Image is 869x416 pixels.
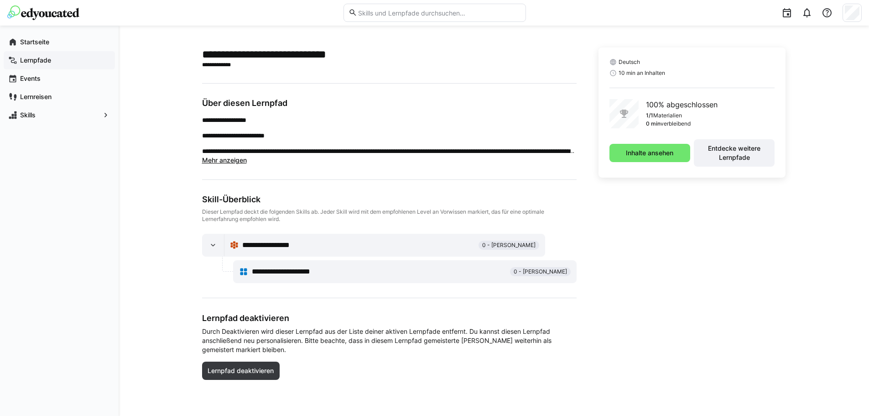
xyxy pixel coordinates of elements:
button: Entdecke weitere Lernpfade [694,139,775,167]
span: Durch Deaktivieren wird dieser Lernpfad aus der Liste deiner aktiven Lernpfade entfernt. Du kanns... [202,327,577,354]
h3: Lernpfad deaktivieren [202,313,577,323]
span: 0 - [PERSON_NAME] [514,268,567,275]
span: 10 min an Inhalten [619,69,665,77]
span: Deutsch [619,58,640,66]
span: Lernpfad deaktivieren [206,366,275,375]
button: Inhalte ansehen [609,144,690,162]
p: 1/1 [646,112,653,119]
span: 0 - [PERSON_NAME] [482,242,536,249]
span: Inhalte ansehen [624,148,675,158]
span: Mehr anzeigen [202,156,247,164]
button: Lernpfad deaktivieren [202,362,280,380]
p: 100% abgeschlossen [646,99,718,110]
p: verbleibend [661,120,691,127]
h3: Über diesen Lernpfad [202,98,577,108]
span: Entdecke weitere Lernpfade [698,144,770,162]
div: Skill-Überblick [202,195,577,205]
input: Skills und Lernpfade durchsuchen… [357,9,520,17]
p: 0 min [646,120,661,127]
p: Materialien [653,112,682,119]
div: Dieser Lernpfad deckt die folgenden Skills ab. Jeder Skill wird mit dem empfohlenen Level an Vorw... [202,208,577,223]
